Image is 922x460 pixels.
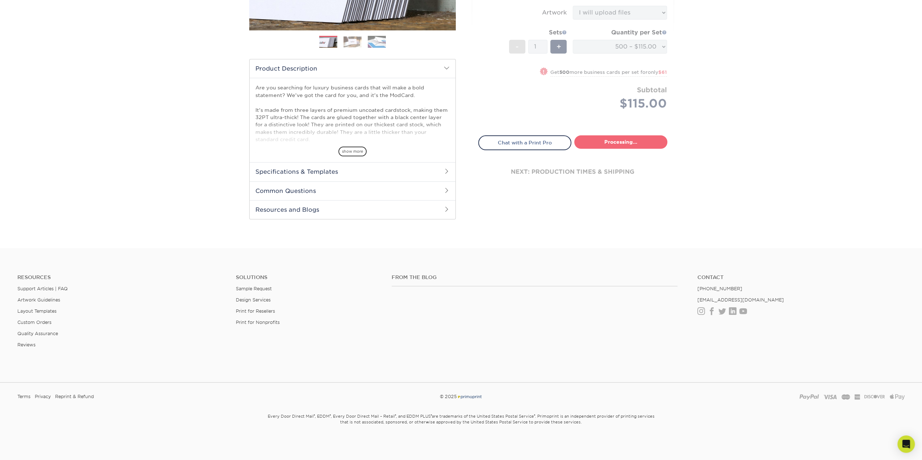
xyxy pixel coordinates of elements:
[17,342,36,347] a: Reviews
[17,331,58,336] a: Quality Assurance
[250,162,455,181] h2: Specifications & Templates
[255,84,450,232] p: Are you searching for luxury business cards that will make a bold statement? We've got the card f...
[478,135,571,150] a: Chat with a Print Pro
[17,297,60,303] a: Artwork Guidelines
[236,286,272,291] a: Sample Request
[330,414,331,417] sup: ®
[338,147,367,156] span: show more
[697,274,905,280] a: Contact
[395,414,396,417] sup: ®
[314,414,315,417] sup: ®
[236,274,381,280] h4: Solutions
[392,274,678,280] h4: From the Blog
[250,200,455,219] h2: Resources and Blogs
[897,435,915,453] div: Open Intercom Messenger
[431,414,432,417] sup: ®
[368,35,386,48] img: Business Cards 03
[319,33,337,51] img: Business Cards 01
[457,394,482,399] img: Primoprint
[250,181,455,200] h2: Common Questions
[250,59,455,78] h2: Product Description
[17,308,57,314] a: Layout Templates
[478,150,667,194] div: next: production times & shipping
[17,391,30,402] a: Terms
[697,297,784,303] a: [EMAIL_ADDRESS][DOMAIN_NAME]
[35,391,51,402] a: Privacy
[17,286,68,291] a: Support Articles | FAQ
[55,391,94,402] a: Reprint & Refund
[236,308,275,314] a: Print for Resellers
[236,297,271,303] a: Design Services
[534,414,535,417] sup: ®
[236,320,280,325] a: Print for Nonprofits
[697,286,742,291] a: [PHONE_NUMBER]
[17,320,51,325] a: Custom Orders
[574,135,667,148] a: Processing...
[311,391,610,402] div: © 2025
[249,411,673,443] small: Every Door Direct Mail , EDDM , Every Door Direct Mail – Retail , and EDDM PLUS are trademarks of...
[17,274,225,280] h4: Resources
[343,36,362,47] img: Business Cards 02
